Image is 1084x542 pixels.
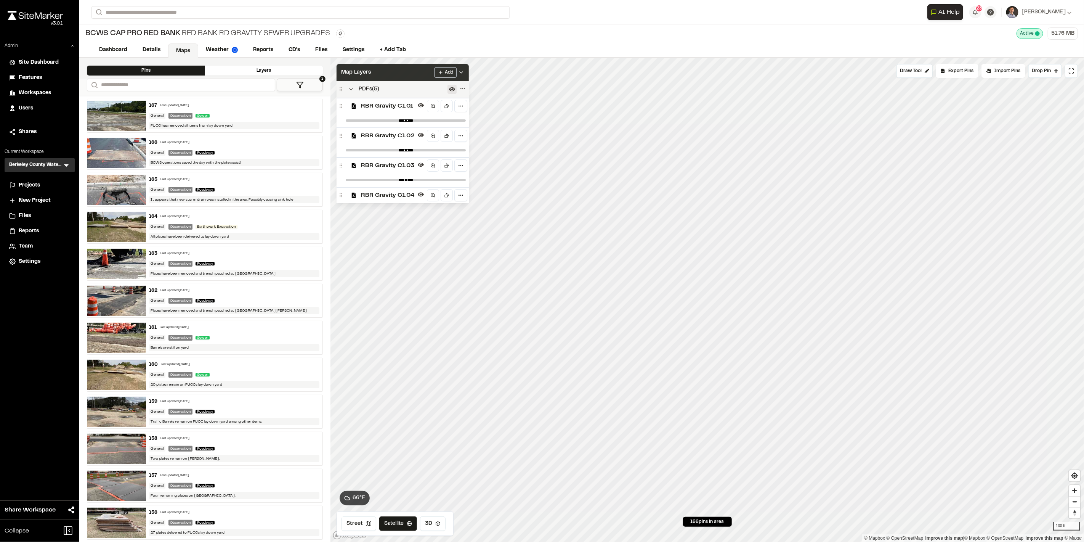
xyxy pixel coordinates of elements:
div: General [149,150,165,156]
div: BCWS operations saved the day with the plate assist! [149,159,319,166]
img: file [87,508,146,538]
a: Improve this map [1026,536,1063,541]
a: Maxar [1065,536,1082,541]
span: BCWS CAP PRO RED BANK [85,28,180,39]
div: General [149,113,165,119]
span: Sewer [196,373,210,376]
button: Hide layer [416,160,425,169]
a: Mapbox logo [333,531,366,540]
div: Observation [168,150,192,156]
span: Sewer [196,114,210,117]
button: Hide layer [416,130,425,140]
a: Shares [9,128,70,136]
div: Last updated [DATE] [160,510,189,515]
div: Barrels are still on yard [149,344,319,351]
h3: Berkeley County Water & Sewer [9,161,63,169]
span: Shares [19,128,37,136]
div: Last updated [DATE] [160,214,189,219]
a: Team [9,242,70,251]
a: Rotate to layer [441,189,453,201]
span: Files [19,212,31,220]
div: 162 [149,287,157,294]
div: Observation [168,298,192,304]
a: Workspaces [9,89,70,97]
div: 166 [149,139,157,146]
a: Weather [198,43,245,57]
img: file [87,323,146,353]
div: 156 [149,509,157,516]
span: Add [445,69,453,76]
a: OpenStreetMap [987,536,1024,541]
a: Mapbox [964,536,985,541]
span: Map Layers [341,68,371,77]
a: Settings [9,257,70,266]
img: file [87,101,146,131]
div: Last updated [DATE] [160,251,189,256]
span: Roadway [196,521,215,524]
button: Reset bearing to north [1069,507,1080,518]
span: RBR Gravity C1.03 [361,161,415,170]
img: file [87,360,146,390]
span: Roadway [196,410,215,413]
span: Features [19,74,42,82]
div: Observation [168,409,192,415]
span: Active [1020,30,1034,37]
span: Roadway [196,188,215,191]
span: Collapse [5,526,29,536]
span: AI Help [938,8,960,17]
span: Roadway [196,299,215,302]
div: Observation [168,372,192,378]
div: 167 [149,102,157,109]
img: file [87,286,146,316]
span: 1 [319,76,326,82]
span: This project is active and counting against your active project count. [1035,31,1040,36]
p: Admin [5,42,18,49]
button: Add [435,67,457,78]
div: Last updated [DATE] [160,436,189,441]
button: 23 [969,6,981,18]
span: Settings [19,257,40,266]
button: Edit Tags [336,29,345,38]
div: Red Bank Rd Gravity Sewer Upgrades [85,28,330,39]
a: Users [9,104,70,113]
a: New Project [9,196,70,205]
img: User [1006,6,1018,18]
div: 20 plates remain on PUCCs lay down yard [149,381,319,388]
div: All plates have been delivered to lay down yard [149,233,319,240]
a: Features [9,74,70,82]
div: General [149,520,165,526]
span: Site Dashboard [19,58,59,67]
span: Team [19,242,33,251]
div: Last updated [DATE] [160,399,189,404]
span: Users [19,104,33,113]
span: RBR Gravity C1.04 [361,191,415,200]
div: Four remaining plates on [GEOGRAPHIC_DATA]. [149,492,319,499]
button: [PERSON_NAME] [1006,6,1072,18]
div: Layers [205,66,323,76]
div: Pins [87,66,205,76]
div: Plates have been removed and trench patched at [GEOGRAPHIC_DATA] [149,270,319,277]
span: PDFs ( 5 ) [359,85,379,93]
div: General [149,372,165,378]
div: Last updated [DATE] [160,325,189,330]
span: Draw Tool [900,68,922,74]
div: General [149,335,165,341]
img: file [87,397,146,427]
div: 159 [149,398,157,405]
a: Settings [335,43,372,57]
a: Files [308,43,335,57]
div: Two plates remain on [PERSON_NAME]. [149,455,319,462]
a: CD's [281,43,308,57]
div: General [149,224,165,230]
button: Hide layer [416,101,425,110]
span: Reports [19,227,39,235]
button: Drop Pin [1028,64,1062,78]
a: Zoom to layer [427,189,439,201]
button: Satellite [379,516,417,531]
div: Observation [168,187,192,193]
a: Reports [9,227,70,235]
img: file [87,249,146,279]
div: 163 [149,250,157,257]
div: General [149,483,165,489]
